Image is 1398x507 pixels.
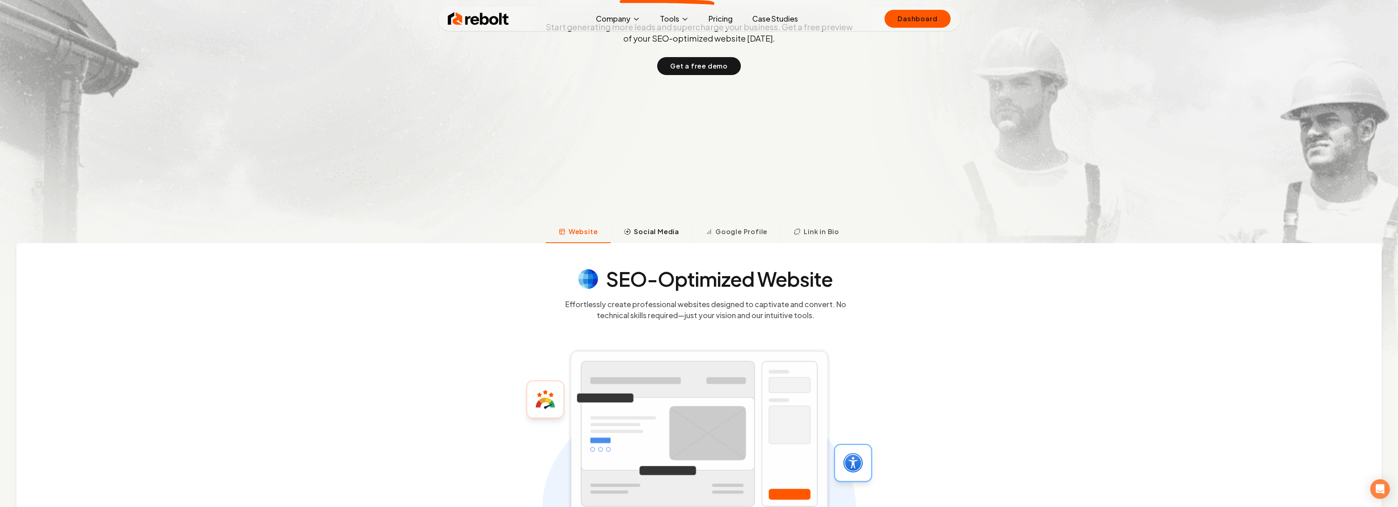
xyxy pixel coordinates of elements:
span: Google Profile [716,227,767,237]
button: Link in Bio [780,222,852,243]
button: Google Profile [692,222,780,243]
div: Open Intercom Messenger [1370,479,1390,499]
a: Case Studies [746,11,805,27]
h4: SEO-Optimized Website [606,269,833,289]
a: Pricing [702,11,739,27]
span: Website [569,227,598,237]
button: Company [589,11,647,27]
a: Dashboard [885,10,950,28]
span: Social Media [634,227,679,237]
p: Start generating more leads and supercharge your business. Get a free preview of your SEO-optimiz... [544,21,854,44]
span: Link in Bio [804,227,839,237]
button: Social Media [611,222,692,243]
button: Website [546,222,611,243]
button: Get a free demo [657,57,741,75]
button: Tools [653,11,696,27]
img: Rebolt Logo [448,11,509,27]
